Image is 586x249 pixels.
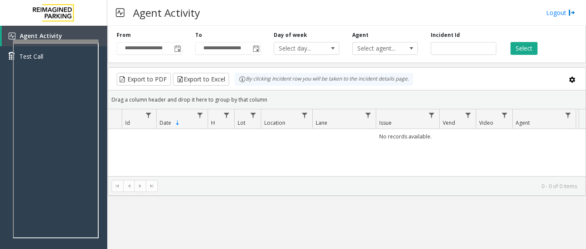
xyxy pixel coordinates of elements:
a: Logout [546,8,575,17]
span: Toggle popup [172,42,182,54]
span: Agent Activity [20,32,62,40]
span: Video [479,119,493,126]
span: H [211,119,215,126]
label: Incident Id [431,31,460,39]
img: 'icon' [9,33,15,39]
a: Id Filter Menu [143,109,154,121]
button: Export to Excel [173,73,229,86]
button: Export to PDF [117,73,171,86]
span: Agent [516,119,530,126]
span: Select day... [274,42,326,54]
a: H Filter Menu [221,109,233,121]
span: Toggle popup [251,42,260,54]
span: Date [160,119,171,126]
span: Sortable [174,120,181,126]
a: Location Filter Menu [299,109,311,121]
img: pageIcon [116,2,124,23]
a: Vend Filter Menu [462,109,474,121]
span: Issue [379,119,392,126]
a: Lot Filter Menu [248,109,259,121]
span: Location [264,119,285,126]
div: Data table [108,109,586,176]
a: Date Filter Menu [194,109,206,121]
img: logout [568,8,575,17]
a: Agent Filter Menu [562,109,574,121]
label: To [195,31,202,39]
span: Select agent... [353,42,405,54]
h3: Agent Activity [129,2,204,23]
a: Issue Filter Menu [426,109,438,121]
kendo-pager-info: 0 - 0 of 0 items [163,183,577,190]
div: By clicking Incident row you will be taken to the incident details page. [235,73,413,86]
img: infoIcon.svg [239,76,246,83]
a: Lane Filter Menu [362,109,374,121]
a: Agent Activity [2,26,107,46]
label: Day of week [274,31,307,39]
span: Id [125,119,130,126]
span: Lane [316,119,327,126]
label: Agent [352,31,369,39]
div: Drag a column header and drop it here to group by that column [108,92,586,107]
label: From [117,31,131,39]
span: Lot [238,119,245,126]
a: Video Filter Menu [499,109,510,121]
button: Select [510,42,538,55]
span: Vend [443,119,455,126]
